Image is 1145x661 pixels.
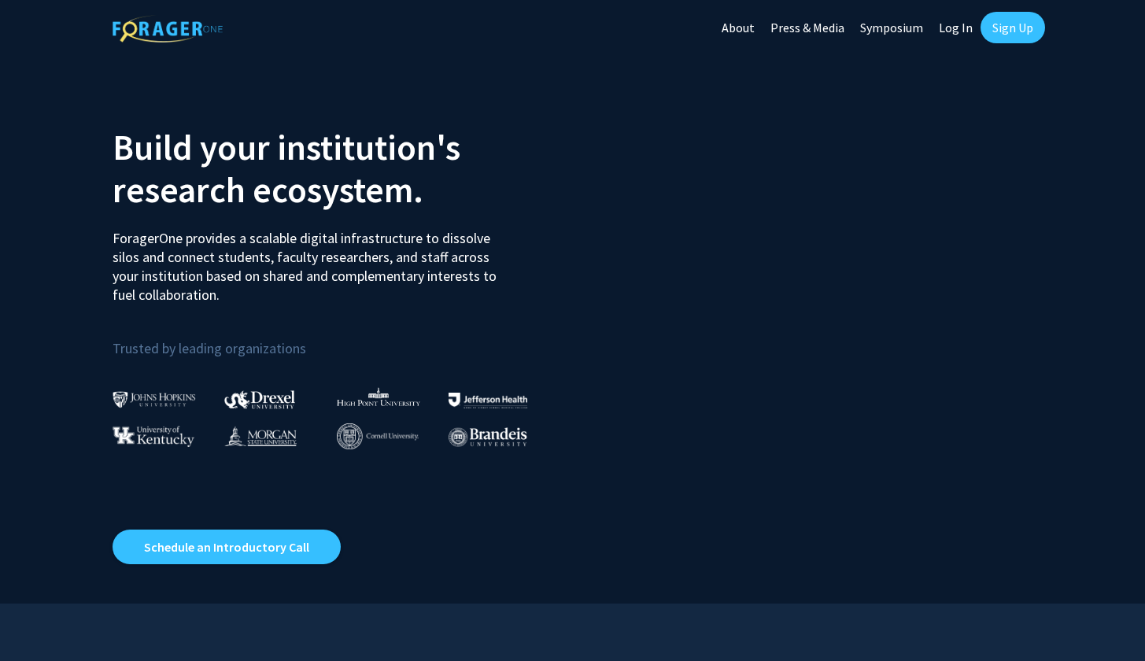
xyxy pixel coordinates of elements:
img: Cornell University [337,423,419,449]
a: Sign Up [981,12,1045,43]
p: ForagerOne provides a scalable digital infrastructure to dissolve silos and connect students, fac... [113,217,508,305]
img: High Point University [337,387,420,406]
p: Trusted by leading organizations [113,317,561,360]
img: ForagerOne Logo [113,15,223,42]
h2: Build your institution's research ecosystem. [113,126,561,211]
img: Morgan State University [224,426,297,446]
img: Drexel University [224,390,295,408]
img: University of Kentucky [113,426,194,447]
img: Brandeis University [449,427,527,447]
img: Thomas Jefferson University [449,393,527,408]
a: Opens in a new tab [113,530,341,564]
img: Johns Hopkins University [113,391,196,408]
